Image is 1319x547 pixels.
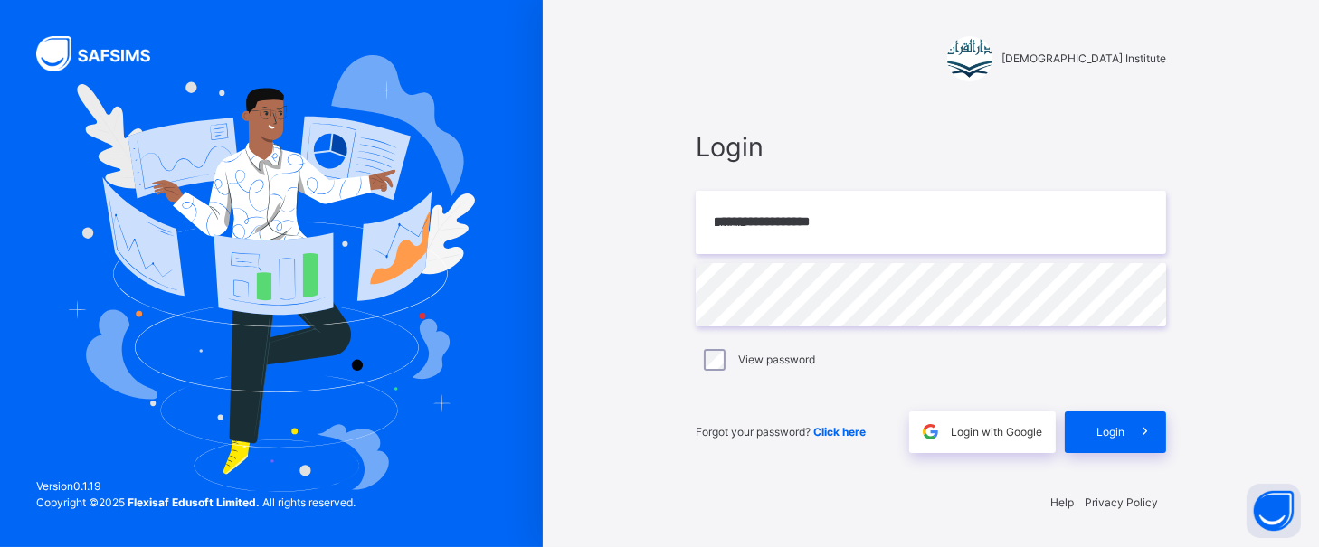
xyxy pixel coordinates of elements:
img: SAFSIMS Logo [36,36,172,71]
img: google.396cfc9801f0270233282035f929180a.svg [920,421,941,442]
span: Forgot your password? [696,425,866,439]
a: Click here [813,425,866,439]
img: Hero Image [68,55,475,493]
span: Version 0.1.19 [36,478,356,495]
button: Open asap [1247,484,1301,538]
a: Help [1050,495,1074,509]
label: View password [738,352,815,368]
span: Login [696,127,1166,166]
span: Login [1096,424,1124,440]
span: Copyright © 2025 All rights reserved. [36,495,356,509]
span: Login with Google [951,424,1042,440]
span: [DEMOGRAPHIC_DATA] Institute [1001,51,1166,67]
a: Privacy Policy [1085,495,1158,509]
strong: Flexisaf Edusoft Limited. [128,495,260,509]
